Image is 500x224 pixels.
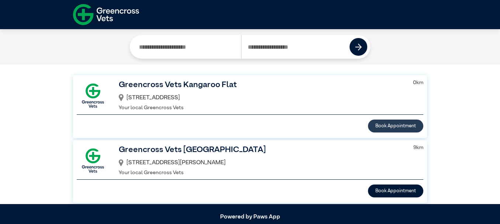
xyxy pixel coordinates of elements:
div: [STREET_ADDRESS] [119,92,404,104]
input: Search by Clinic Name [133,35,241,59]
img: icon-right [355,44,362,51]
p: Your local Greencross Vets [119,104,404,112]
input: Search by Postcode [241,35,350,59]
img: GX-Square.png [77,79,109,112]
h3: Greencross Vets [GEOGRAPHIC_DATA] [119,144,404,156]
h3: Greencross Vets Kangaroo Flat [119,79,404,92]
p: 0 km [413,79,423,87]
img: f-logo [73,2,139,27]
p: Your local Greencross Vets [119,169,404,177]
div: [STREET_ADDRESS][PERSON_NAME] [119,156,404,169]
button: Book Appointment [368,185,423,197]
button: Book Appointment [368,120,423,132]
p: 9 km [413,144,423,152]
h5: Powered by Paws App [73,214,427,221]
img: GX-Square.png [77,144,109,177]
